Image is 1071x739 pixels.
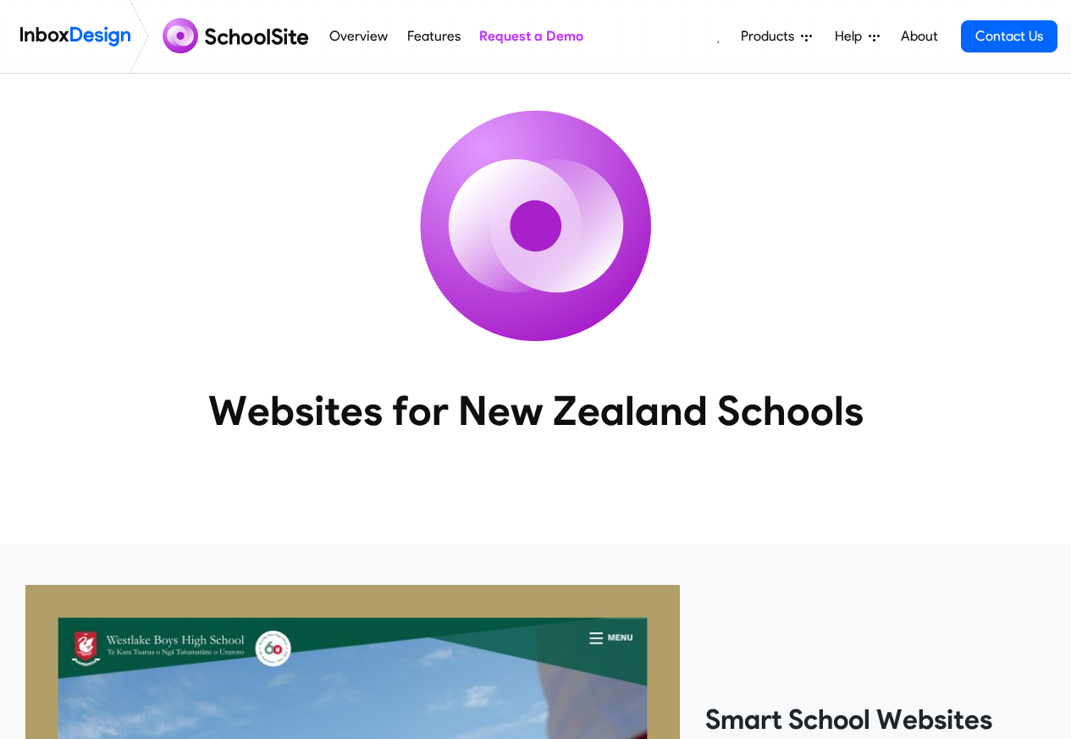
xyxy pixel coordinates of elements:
[734,19,819,53] a: Products
[828,19,886,53] a: Help
[705,703,1046,736] heading: Smart School Websites
[134,385,938,436] heading: Websites for New Zealand Schools
[835,26,869,47] span: Help
[384,74,688,378] img: icon_schoolsite.svg
[961,20,1057,52] a: Contact Us
[741,26,801,47] span: Products
[896,19,942,53] a: About
[474,19,588,53] a: Request a Demo
[402,19,465,53] a: Features
[156,16,320,57] img: schoolsite logo
[325,19,393,53] a: Overview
